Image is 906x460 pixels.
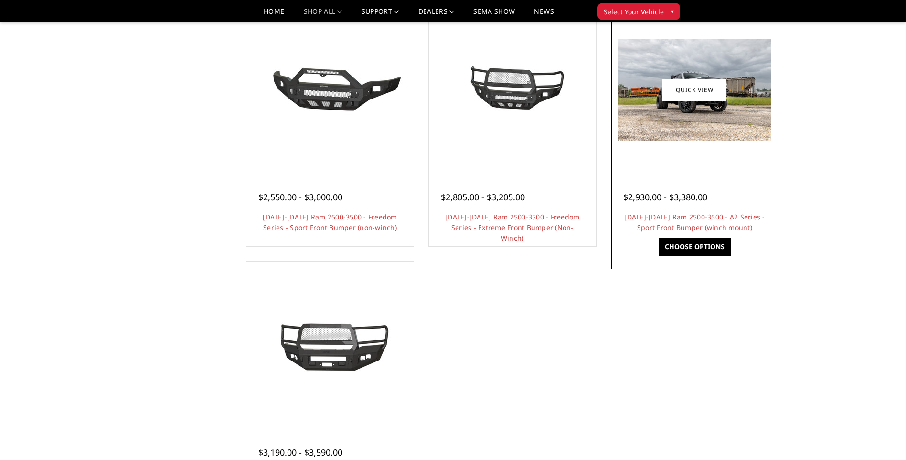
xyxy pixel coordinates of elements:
[441,191,525,203] span: $2,805.00 - $3,205.00
[258,191,342,203] span: $2,550.00 - $3,000.00
[254,311,406,380] img: 2019-2025 Ram 2500-3500 - A2 Series - Extreme Front Bumper (winch mount)
[418,8,455,22] a: Dealers
[431,9,594,171] a: 2019-2025 Ram 2500-3500 - Freedom Series - Extreme Front Bumper (Non-Winch) 2019-2025 Ram 2500-35...
[473,8,515,22] a: SEMA Show
[597,3,680,20] button: Select Your Vehicle
[618,39,771,141] img: 2019-2025 Ram 2500-3500 - A2 Series - Sport Front Bumper (winch mount)
[304,8,342,22] a: shop all
[624,212,765,232] a: [DATE]-[DATE] Ram 2500-3500 - A2 Series - Sport Front Bumper (winch mount)
[671,6,674,16] span: ▾
[614,9,776,171] a: 2019-2025 Ram 2500-3500 - A2 Series - Sport Front Bumper (winch mount) 2019-2025 Ram 2500-3500 - ...
[623,191,707,203] span: $2,930.00 - $3,380.00
[659,238,731,256] a: Choose Options
[264,8,284,22] a: Home
[263,212,397,232] a: [DATE]-[DATE] Ram 2500-3500 - Freedom Series - Sport Front Bumper (non-winch)
[258,447,342,458] span: $3,190.00 - $3,590.00
[662,79,726,101] a: Quick view
[249,9,411,171] a: 2019-2025 Ram 2500-3500 - Freedom Series - Sport Front Bumper (non-winch) Multiple lighting options
[362,8,399,22] a: Support
[254,54,406,126] img: 2019-2025 Ram 2500-3500 - Freedom Series - Sport Front Bumper (non-winch)
[445,212,579,242] a: [DATE]-[DATE] Ram 2500-3500 - Freedom Series - Extreme Front Bumper (Non-Winch)
[604,7,664,17] span: Select Your Vehicle
[534,8,554,22] a: News
[249,264,411,427] a: 2019-2025 Ram 2500-3500 - A2 Series - Extreme Front Bumper (winch mount)
[858,414,906,460] iframe: Chat Widget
